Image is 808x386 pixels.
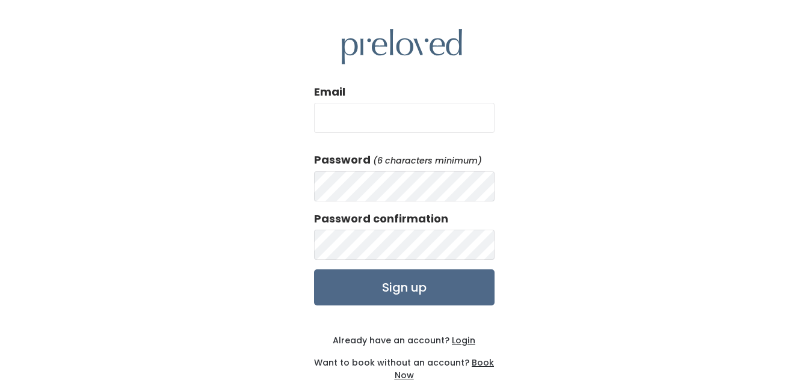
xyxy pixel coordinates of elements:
a: Login [449,334,475,346]
a: Book Now [395,357,495,381]
u: Login [452,334,475,346]
div: Already have an account? [314,334,495,347]
label: Password confirmation [314,211,448,227]
em: (6 characters minimum) [373,155,482,167]
img: preloved logo [342,29,462,64]
label: Email [314,84,345,100]
div: Want to book without an account? [314,347,495,382]
label: Password [314,152,371,168]
input: Sign up [314,269,495,305]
